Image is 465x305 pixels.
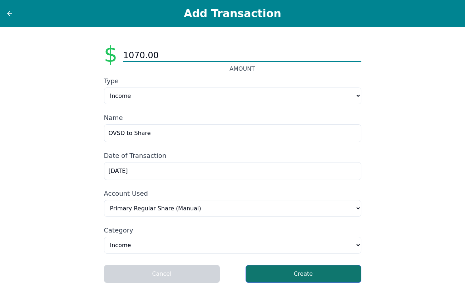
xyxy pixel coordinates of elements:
input: e.g. Groceries, Rent, Salary [104,124,361,142]
input: 0.00 [123,50,361,62]
button: Cancel [104,265,220,283]
h1: Add Transaction [44,7,421,20]
label: Category [104,226,133,234]
div: $ [104,44,118,65]
button: Create [246,265,361,283]
label: Type [104,77,119,85]
label: Account Used [104,190,148,197]
label: Name [104,114,123,121]
div: AMOUNT [123,65,361,73]
label: Date of Transaction [104,152,167,159]
input: MM/DD/YYYY [104,162,361,180]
